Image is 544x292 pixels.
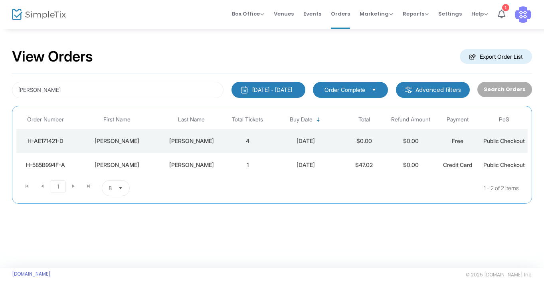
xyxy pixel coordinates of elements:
[466,272,532,278] span: © 2025 [DOMAIN_NAME] Inc.
[161,137,222,145] div: miyasaki
[103,116,131,123] span: First Name
[303,4,321,24] span: Events
[161,161,222,169] div: Miyasaki
[403,10,429,18] span: Reports
[388,153,434,177] td: $0.00
[273,137,339,145] div: 9/22/2025
[360,10,393,18] span: Marketing
[368,85,380,94] button: Select
[12,82,224,98] input: Search by name, email, phone, order number, ip address, or last 4 digits of card
[273,161,339,169] div: 9/24/2024
[224,153,271,177] td: 1
[27,116,64,123] span: Order Number
[252,86,292,94] div: [DATE] - [DATE]
[12,271,51,277] a: [DOMAIN_NAME]
[388,129,434,153] td: $0.00
[209,180,519,196] kendo-pager-info: 1 - 2 of 2 items
[388,110,434,129] th: Refund Amount
[274,4,294,24] span: Venues
[452,137,463,144] span: Free
[447,116,469,123] span: Payment
[315,117,322,123] span: Sortable
[483,161,525,168] span: Public Checkout
[443,161,472,168] span: Credit Card
[438,4,462,24] span: Settings
[224,129,271,153] td: 4
[109,184,112,192] span: 8
[224,110,271,129] th: Total Tickets
[16,110,528,177] div: Data table
[18,161,73,169] div: H-585B994F-A
[341,153,388,177] td: $47.02
[115,181,126,196] button: Select
[396,82,470,98] m-button: Advanced filters
[77,137,157,145] div: erin
[502,4,509,11] div: 1
[341,129,388,153] td: $0.00
[232,10,264,18] span: Box Office
[290,116,313,123] span: Buy Date
[231,82,305,98] button: [DATE] - [DATE]
[483,137,525,144] span: Public Checkout
[240,86,248,94] img: monthly
[18,137,73,145] div: H-AE171421-D
[324,86,365,94] span: Order Complete
[50,180,66,193] span: Page 1
[471,10,488,18] span: Help
[77,161,157,169] div: Erin
[460,49,532,64] m-button: Export Order List
[12,48,93,66] h2: View Orders
[405,86,413,94] img: filter
[178,116,205,123] span: Last Name
[499,116,509,123] span: PoS
[341,110,388,129] th: Total
[331,4,350,24] span: Orders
